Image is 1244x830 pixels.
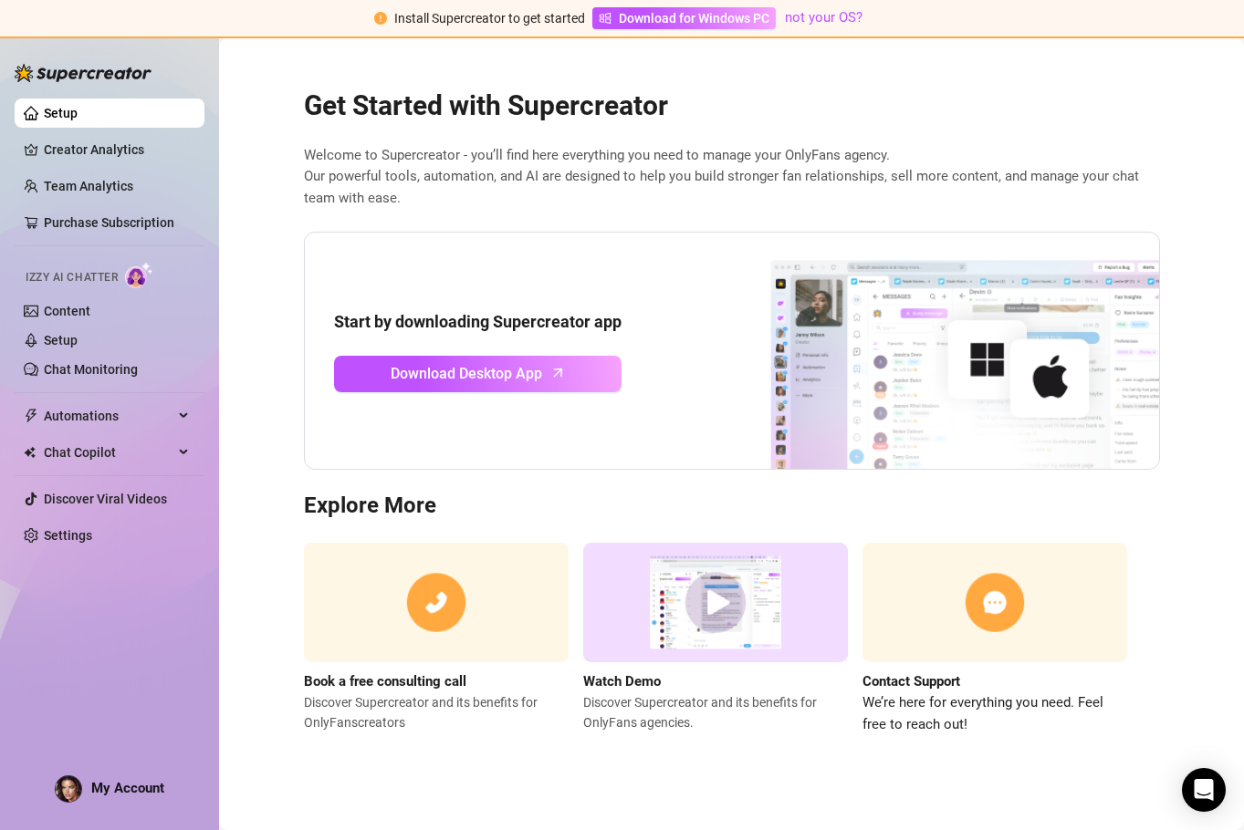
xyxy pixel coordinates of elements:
strong: Book a free consulting call [304,673,466,690]
a: Discover Viral Videos [44,492,167,506]
h2: Get Started with Supercreator [304,88,1160,123]
a: Watch DemoDiscover Supercreator and its benefits for OnlyFans agencies. [583,543,848,735]
a: Settings [44,528,92,543]
img: ACg8ocLZ8h5lhIp6w1KYPOhvv10z-yApCd5FiV5wNrWRQmRlD-qtTn8m=s96-c [56,776,81,802]
a: Creator Analytics [44,135,190,164]
strong: Watch Demo [583,673,661,690]
a: Content [44,304,90,318]
a: not your OS? [785,9,862,26]
a: Team Analytics [44,179,133,193]
img: download app [703,233,1159,470]
span: Download Desktop App [391,362,542,385]
span: thunderbolt [24,409,38,423]
span: exclamation-circle [374,12,387,25]
div: Open Intercom Messenger [1182,768,1226,812]
h3: Explore More [304,492,1160,521]
a: Book a free consulting callDiscover Supercreator and its benefits for OnlyFanscreators [304,543,569,735]
span: Izzy AI Chatter [26,269,118,286]
span: arrow-up [548,362,569,383]
span: Welcome to Supercreator - you’ll find here everything you need to manage your OnlyFans agency. Ou... [304,145,1160,210]
a: Setup [44,106,78,120]
a: Download for Windows PC [592,7,776,29]
a: Chat Monitoring [44,362,138,377]
span: Discover Supercreator and its benefits for OnlyFans agencies. [583,692,848,732]
strong: Contact Support [862,673,960,690]
a: Setup [44,333,78,348]
img: contact support [862,543,1127,662]
a: Download Desktop Apparrow-up [334,356,622,392]
img: consulting call [304,543,569,662]
img: supercreator demo [583,543,848,662]
img: Chat Copilot [24,446,36,459]
span: windows [599,12,612,25]
span: Discover Supercreator and its benefits for OnlyFans creators [304,692,569,732]
img: AI Chatter [125,262,153,288]
span: Download for Windows PC [619,8,769,28]
span: We’re here for everything you need. Feel free to reach out! [862,692,1127,735]
span: Chat Copilot [44,438,173,467]
span: Install Supercreator to get started [394,11,585,26]
img: logo-BBDzfeDw.svg [15,64,152,82]
strong: Start by downloading Supercreator app [334,312,622,331]
span: Automations [44,401,173,431]
a: Purchase Subscription [44,215,174,230]
span: My Account [91,780,164,796]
